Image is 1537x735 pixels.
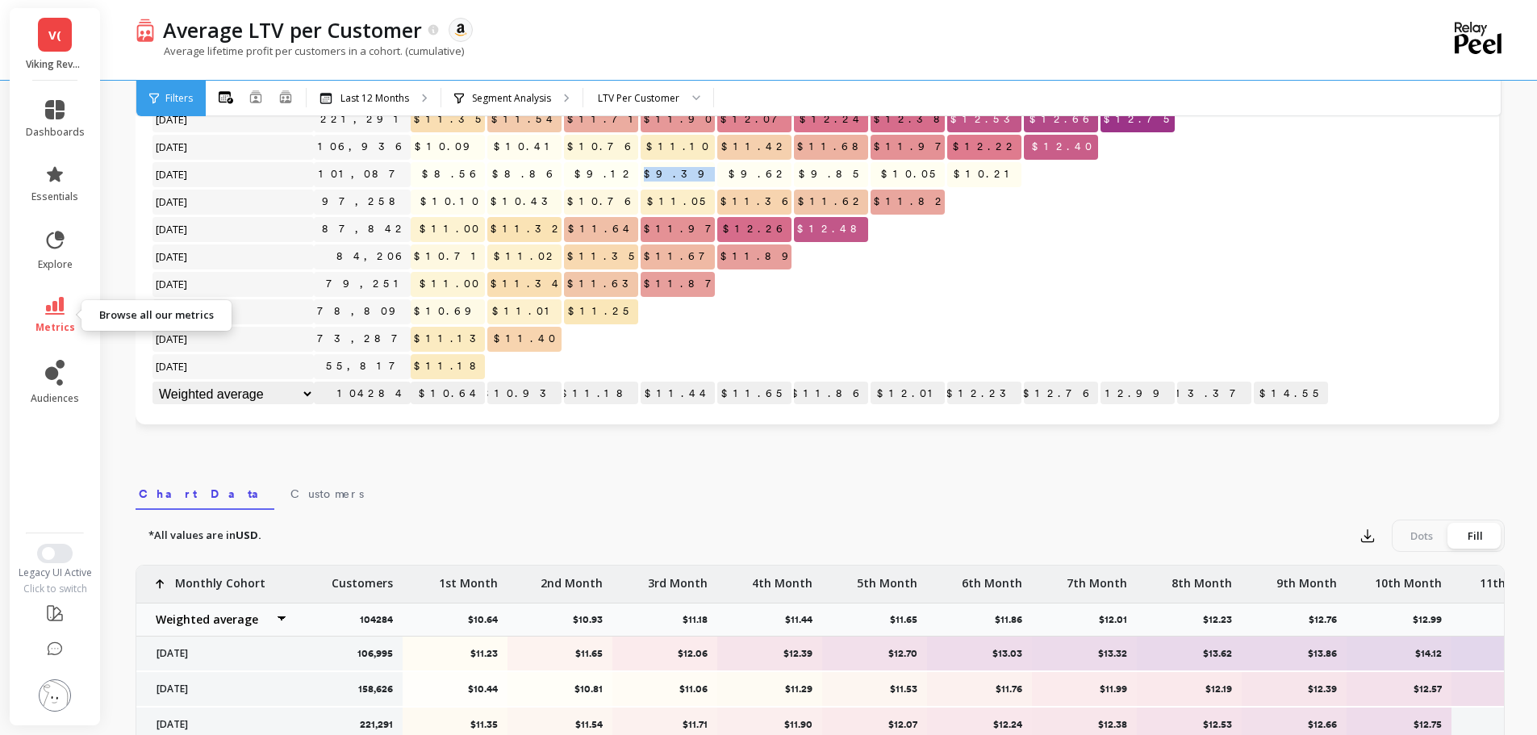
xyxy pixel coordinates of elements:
span: $12.26 [720,217,791,241]
span: $11.82 [871,190,950,214]
p: $12.38 [1042,718,1127,731]
p: $13.86 [1252,647,1337,660]
span: $9.12 [571,162,638,186]
span: Chart Data [139,486,271,502]
span: metrics [36,321,75,334]
p: $10.64 [411,382,485,406]
p: $10.93 [487,382,562,406]
p: [DATE] [147,718,288,731]
span: explore [38,258,73,271]
span: $11.05 [644,190,715,214]
div: Dots [1395,523,1448,549]
p: $11.90 [728,718,812,731]
span: $10.69 [411,299,487,324]
img: profile picture [39,679,71,712]
span: Customers [290,486,364,502]
p: $13.62 [1147,647,1232,660]
p: $12.01 [871,382,945,406]
span: $11.10 [643,135,715,159]
a: 55,817 [323,354,411,378]
span: $10.76 [564,190,640,214]
span: Filters [165,92,193,105]
p: $12.57 [1357,683,1442,695]
p: $11.53 [833,683,917,695]
div: Legacy UI Active [10,566,101,579]
span: $9.39 [641,162,720,186]
p: $12.75 [1357,718,1442,731]
span: $8.86 [489,162,562,186]
strong: USD. [236,528,261,542]
span: $9.85 [796,162,868,186]
div: LTV Per Customer [598,90,679,106]
span: [DATE] [152,135,192,159]
p: $11.18 [683,613,717,626]
p: 1st Month [439,566,498,591]
p: 106,995 [357,647,393,660]
span: [DATE] [152,217,192,241]
p: $11.44 [641,382,715,406]
p: 4th Month [752,566,812,591]
a: 221,291 [317,107,411,132]
p: 104284 [360,613,403,626]
p: $11.65 [890,613,927,626]
span: $12.66 [1026,107,1098,132]
span: $11.89 [717,244,804,269]
span: $10.21 [950,162,1021,186]
span: [DATE] [152,354,192,378]
span: $10.09 [411,135,485,159]
p: $11.29 [728,683,812,695]
a: 73,287 [314,327,413,351]
a: 106,936 [315,135,411,159]
p: $12.66 [1252,718,1337,731]
p: $10.93 [573,613,612,626]
span: $12.75 [1101,107,1179,132]
p: $14.12 [1357,647,1442,660]
p: $13.32 [1042,647,1127,660]
span: [DATE] [152,190,192,214]
span: [DATE] [152,162,192,186]
span: $11.54 [488,107,562,132]
span: $11.97 [871,135,957,159]
span: $11.67 [641,244,720,269]
p: Average LTV per Customer [163,16,422,44]
div: Fill [1448,523,1501,549]
p: 3rd Month [648,566,708,591]
span: $10.71 [411,244,488,269]
p: $12.76 [1024,382,1098,406]
p: $11.86 [995,613,1032,626]
p: $10.81 [518,683,603,695]
p: $12.39 [1252,683,1337,695]
p: 6th Month [962,566,1022,591]
p: 7th Month [1067,566,1127,591]
img: header icon [136,18,155,41]
span: $11.42 [718,135,791,159]
div: Click to switch [10,583,101,595]
span: $11.68 [794,135,874,159]
span: $12.24 [796,107,868,132]
img: api.amazon.svg [453,23,468,37]
span: $11.71 [564,107,645,132]
p: $11.71 [623,718,708,731]
a: 84,206 [333,244,411,269]
p: $12.01 [1099,613,1137,626]
p: $12.99 [1413,613,1451,626]
span: $11.32 [487,217,567,241]
span: $10.76 [564,135,640,159]
p: $11.18 [564,382,638,406]
p: 2nd Month [541,566,603,591]
p: [DATE] [147,683,288,695]
p: $11.86 [794,382,868,406]
p: $11.99 [1042,683,1127,695]
button: Switch to New UI [37,544,73,563]
span: $12.48 [794,217,872,241]
span: $11.87 [641,272,727,296]
a: 97,258 [319,190,411,214]
p: $11.44 [785,613,822,626]
p: Segment Analysis [472,92,551,105]
span: $8.56 [419,162,485,186]
p: 158,626 [358,683,393,695]
span: $10.43 [487,190,563,214]
span: $11.63 [564,272,644,296]
p: $11.65 [518,647,603,660]
p: $13.03 [938,647,1022,660]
